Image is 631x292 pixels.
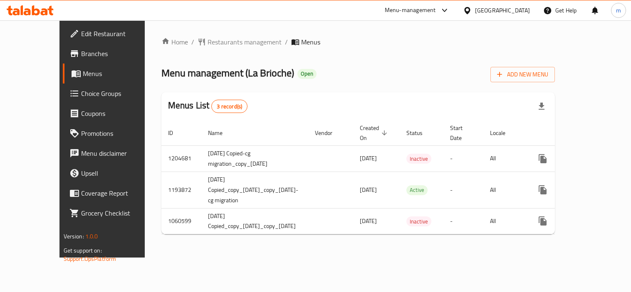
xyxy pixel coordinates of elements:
a: Menu disclaimer [63,143,165,163]
td: [DATE] Copied_copy_[DATE]_copy_[DATE] [201,208,308,234]
td: - [443,208,483,234]
span: [DATE] [360,184,377,195]
td: All [483,145,526,172]
button: more [533,149,553,169]
td: All [483,172,526,208]
span: Inactive [406,217,431,226]
a: Coverage Report [63,183,165,203]
span: Upsell [81,168,158,178]
td: 1193872 [161,172,201,208]
button: Change Status [553,149,573,169]
nav: breadcrumb [161,37,555,47]
button: Change Status [553,180,573,200]
a: Promotions [63,123,165,143]
span: Add New Menu [497,69,548,80]
span: Restaurants management [208,37,282,47]
a: Restaurants management [198,37,282,47]
a: Support.OpsPlatform [64,253,116,264]
span: 1.0.0 [85,231,98,242]
td: [DATE] Copied_copy_[DATE]_copy_[DATE]-cg migration [201,172,308,208]
span: Grocery Checklist [81,208,158,218]
span: Version: [64,231,84,242]
td: All [483,208,526,234]
a: Edit Restaurant [63,24,165,44]
th: Actions [526,120,619,146]
table: enhanced table [161,120,619,235]
a: Upsell [63,163,165,183]
a: Home [161,37,188,47]
span: Menus [301,37,320,47]
span: Edit Restaurant [81,29,158,39]
span: Menu management ( La Brioche ) [161,64,294,82]
span: Branches [81,49,158,59]
h2: Menus List [168,99,247,113]
span: Status [406,128,433,138]
span: Active [406,185,428,195]
span: 3 record(s) [212,103,247,110]
div: Total records count [211,100,247,113]
span: [DATE] [360,153,377,164]
span: ID [168,128,184,138]
button: Change Status [553,211,573,231]
td: - [443,145,483,172]
span: Inactive [406,154,431,164]
div: Menu-management [385,5,436,15]
span: Vendor [315,128,343,138]
button: more [533,211,553,231]
a: Grocery Checklist [63,203,165,223]
span: Open [297,70,317,77]
a: Menus [63,64,165,83]
span: Start Date [450,123,473,143]
li: / [285,37,288,47]
span: [DATE] [360,216,377,226]
span: Promotions [81,128,158,138]
div: [GEOGRAPHIC_DATA] [475,6,530,15]
td: 1060599 [161,208,201,234]
div: Export file [532,96,552,116]
td: - [443,172,483,208]
span: Menus [83,69,158,79]
a: Choice Groups [63,83,165,103]
li: / [191,37,194,47]
span: Coupons [81,108,158,118]
a: Coupons [63,103,165,123]
span: Menu disclaimer [81,148,158,158]
td: [DATE] Copied-cg migration_copy_[DATE] [201,145,308,172]
span: Created On [360,123,390,143]
div: Open [297,69,317,79]
td: 1204681 [161,145,201,172]
button: more [533,180,553,200]
span: Locale [490,128,516,138]
a: Branches [63,44,165,64]
span: Name [208,128,233,138]
span: Coverage Report [81,188,158,198]
span: Get support on: [64,245,102,256]
span: Choice Groups [81,88,158,98]
button: Add New Menu [490,67,555,82]
span: m [616,6,621,15]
